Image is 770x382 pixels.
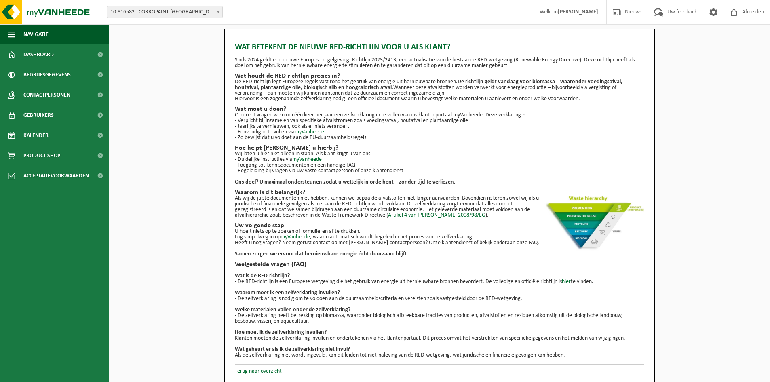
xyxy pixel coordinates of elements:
p: - De zelfverklaring is nodig om te voldoen aan de duurzaamheidscriteria en vereisten zoals vastge... [235,296,644,302]
h2: Wat houdt de RED-richtlijn precies in? [235,73,644,79]
span: Bedrijfsgegevens [23,65,71,85]
h2: Hoe helpt [PERSON_NAME] u hierbij? [235,145,644,151]
p: Wij laten u hier niet alleen in staan. Als klant krijgt u van ons: [235,151,644,157]
p: - Begeleiding bij vragen via uw vaste contactpersoon of onze klantendienst [235,168,644,174]
strong: [PERSON_NAME] [558,9,598,15]
span: Kalender [23,125,49,146]
strong: Ons doel? U maximaal ondersteunen zodat u wettelijk in orde bent – zonder tijd te verliezen. [235,179,456,185]
strong: De richtlijn geldt vandaag voor biomassa – waaronder voedingsafval, houtafval, plantaardige olie,... [235,79,622,91]
p: - Jaarlijks te vernieuwen, ook als er niets verandert [235,124,644,129]
h2: Veelgestelde vragen (FAQ) [235,261,644,268]
b: Welke materialen vallen onder de zelfverklaring? [235,307,350,313]
span: Product Shop [23,146,60,166]
h2: Wat moet u doen? [235,106,644,112]
span: Dashboard [23,44,54,65]
p: U hoeft niets op te zoeken of formulieren af te drukken. Log simpelweg in op , waar u automatisch... [235,229,644,240]
b: Waarom moet ik een zelfverklaring invullen? [235,290,340,296]
p: - Duidelijke instructies via [235,157,644,163]
span: Contactpersonen [23,85,70,105]
p: - Eenvoudig in te vullen via [235,129,644,135]
span: Acceptatievoorwaarden [23,166,89,186]
a: Artikel 4 van [PERSON_NAME] 2008/98/EG [388,212,485,218]
p: Als de zelfverklaring niet wordt ingevuld, kan dit leiden tot niet-naleving van de RED-wetgeving,... [235,352,644,358]
b: Samen zorgen we ervoor dat hernieuwbare energie écht duurzaam blijft. [235,251,408,257]
p: Als wij de juiste documenten niet hebben, kunnen we bepaalde afvalstoffen niet langer aanvaarden.... [235,196,644,218]
span: 10-816582 - CORROPAINT NV - ANTWERPEN [107,6,223,18]
p: Hiervoor is een zogenaamde zelfverklaring nodig: een officieel document waarin u bevestigt welke ... [235,96,644,102]
p: Heeft u nog vragen? Neem gerust contact op met [PERSON_NAME]-contactpersoon? Onze klantendienst o... [235,240,644,246]
span: 10-816582 - CORROPAINT NV - ANTWERPEN [107,6,222,18]
p: De RED-richtlijn legt Europese regels vast rond het gebruik van energie uit hernieuwbare bronnen.... [235,79,644,96]
a: hier [562,279,571,285]
p: Klanten moeten de zelfverklaring invullen en ondertekenen via het klantenportaal. Dit proces omva... [235,336,644,341]
span: Navigatie [23,24,49,44]
b: Hoe moet ik de zelfverklaring invullen? [235,329,327,336]
p: - De RED-richtlijn is een Europese wetgeving die het gebruik van energie uit hernieuwbare bronnen... [235,279,644,285]
h2: Uw volgende stap [235,222,644,229]
a: Terug naar overzicht [235,368,282,374]
b: Wat is de RED-richtlijn? [235,273,290,279]
a: myVanheede [281,234,310,240]
p: Concreet vragen we u om één keer per jaar een zelfverklaring in te vullen via ons klantenportaal ... [235,112,644,118]
p: - Zo bewijst dat u voldoet aan de EU-duurzaamheidsregels [235,135,644,141]
p: - Toegang tot kennisdocumenten en een handige FAQ [235,163,644,168]
p: Sinds 2024 geldt een nieuwe Europese regelgeving: Richtlijn 2023/2413, een actualisatie van de be... [235,57,644,69]
span: Gebruikers [23,105,54,125]
b: Wat gebeurt er als ik de zelfverklaring niet invul? [235,346,350,352]
p: - De zelfverklaring heeft betrekking op biomassa, waaronder biologisch afbreekbare fracties van p... [235,313,644,324]
p: - Verplicht bij inzamelen van specifieke afvalstromen zoals voedingsafval, houtafval en plantaard... [235,118,644,124]
a: myVanheede [295,129,324,135]
span: Wat betekent de nieuwe RED-richtlijn voor u als klant? [235,41,450,53]
a: myVanheede [292,156,322,163]
h2: Waarom is dit belangrijk? [235,189,644,196]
